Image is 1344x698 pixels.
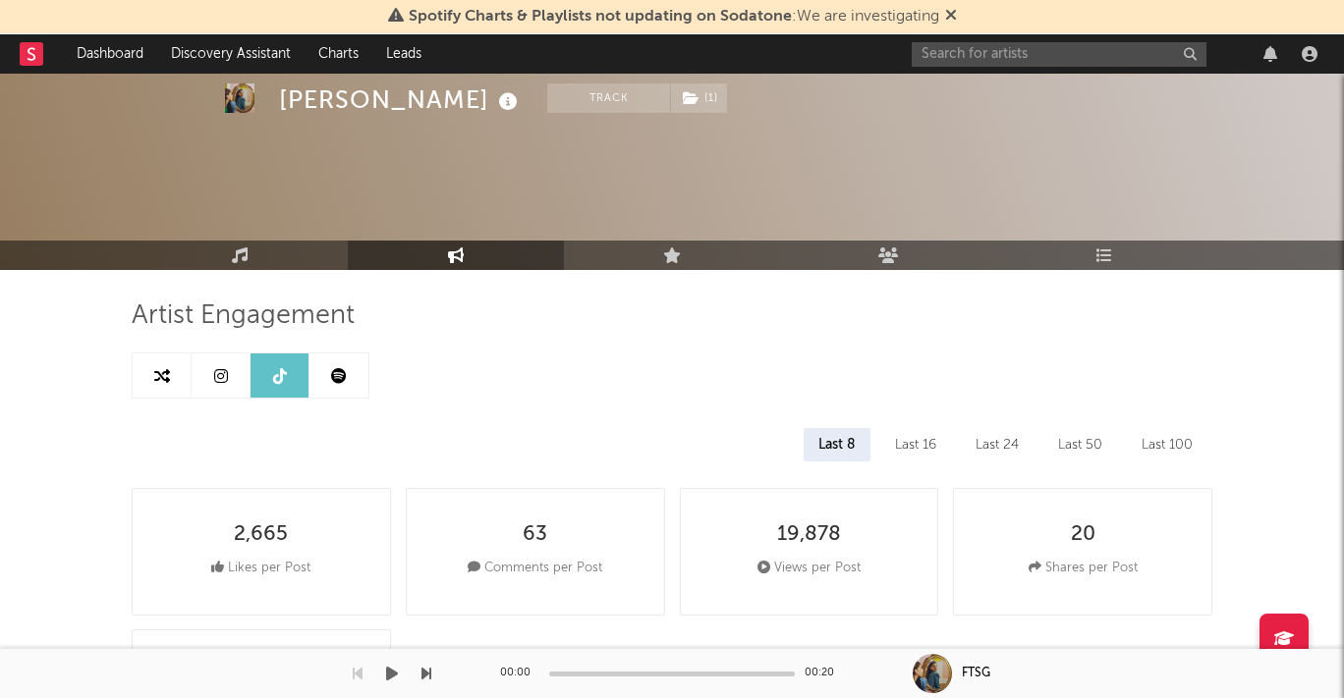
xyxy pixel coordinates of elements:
button: Track [547,83,670,113]
span: Artist Engagement [132,304,355,328]
a: Discovery Assistant [157,34,305,74]
span: : We are investigating [409,9,939,25]
div: Last 8 [804,428,870,461]
span: ( 1 ) [670,83,728,113]
a: Dashboard [63,34,157,74]
div: Views per Post [757,557,861,580]
span: Dismiss [945,9,957,25]
div: 00:00 [500,662,539,685]
button: (1) [671,83,727,113]
div: 20 [1071,523,1095,547]
div: Last 50 [1043,428,1117,461]
div: Last 100 [1127,428,1207,461]
input: Search for artists [912,42,1206,67]
div: [PERSON_NAME] [279,83,523,116]
div: Comments per Post [468,557,602,580]
div: 00:20 [805,662,844,685]
a: Charts [305,34,372,74]
div: 2,665 [234,523,288,547]
div: Likes per Post [211,557,310,580]
div: FTSG [962,665,990,682]
div: 63 [523,523,547,547]
div: Shares per Post [1029,557,1138,580]
div: 19,878 [777,523,841,547]
div: Last 16 [880,428,951,461]
span: Spotify Charts & Playlists not updating on Sodatone [409,9,792,25]
a: Leads [372,34,435,74]
div: Last 24 [961,428,1034,461]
